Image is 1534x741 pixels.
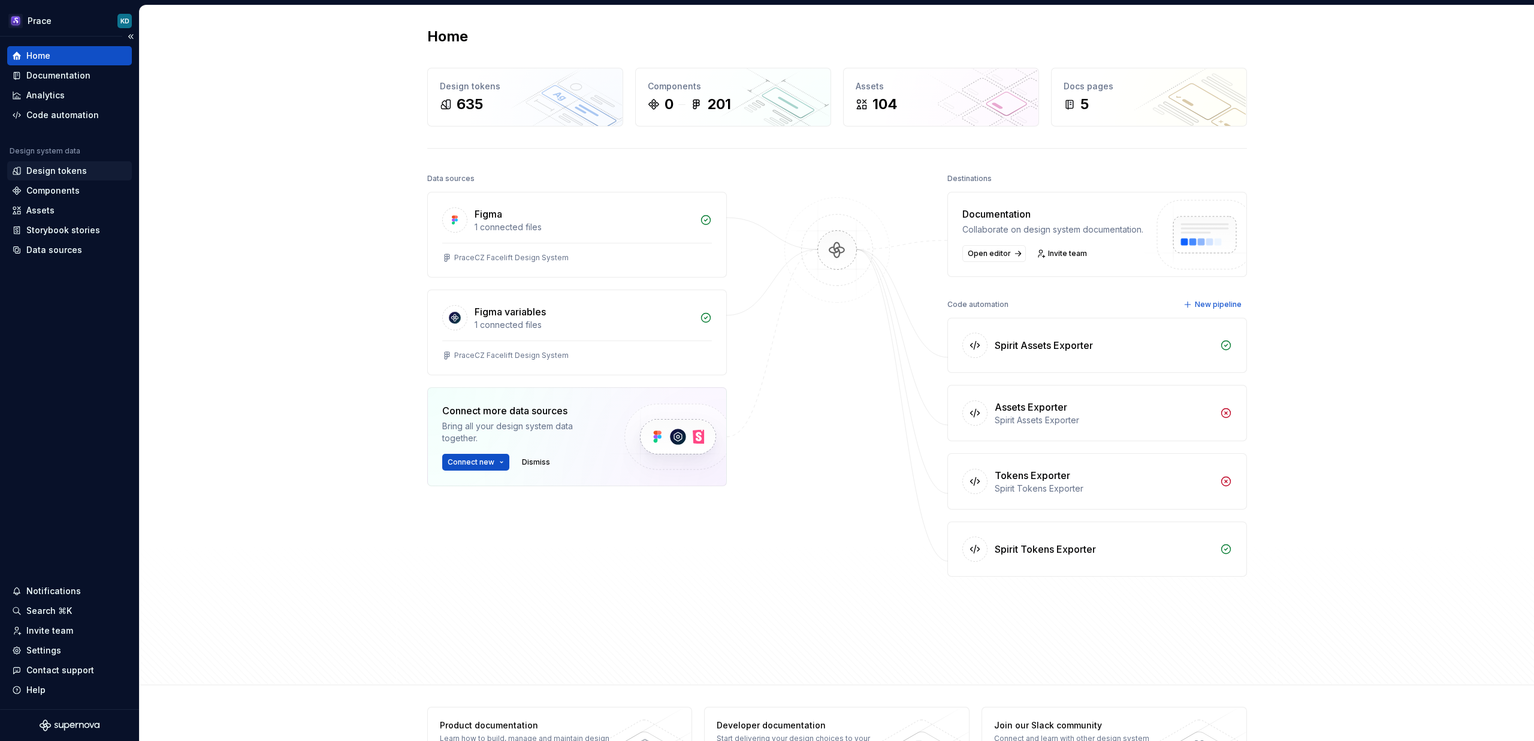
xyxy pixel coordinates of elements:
[7,66,132,85] a: Documentation
[995,400,1067,414] div: Assets Exporter
[1180,296,1247,313] button: New pipeline
[427,170,475,187] div: Data sources
[7,240,132,260] a: Data sources
[475,207,502,221] div: Figma
[7,161,132,180] a: Design tokens
[26,244,82,256] div: Data sources
[448,457,494,467] span: Connect new
[28,15,52,27] div: Prace
[26,585,81,597] div: Notifications
[26,89,65,101] div: Analytics
[7,106,132,125] a: Code automation
[522,457,550,467] span: Dismiss
[7,680,132,700] button: Help
[995,338,1093,353] div: Spirit Assets Exporter
[995,468,1070,483] div: Tokens Exporter
[1195,300,1242,309] span: New pipeline
[994,719,1168,731] div: Join our Slack community
[968,249,1011,258] span: Open editor
[427,290,727,375] a: Figma variables1 connected filesPraceCZ Facelift Design System
[962,224,1143,236] div: Collaborate on design system documentation.
[517,454,555,471] button: Dismiss
[427,68,623,126] a: Design tokens635
[442,403,604,418] div: Connect more data sources
[635,68,831,126] a: Components0201
[440,80,611,92] div: Design tokens
[442,420,604,444] div: Bring all your design system data together.
[475,221,693,233] div: 1 connected files
[995,414,1213,426] div: Spirit Assets Exporter
[2,8,137,34] button: PraceKD
[454,351,569,360] div: PraceCZ Facelift Design System
[475,319,693,331] div: 1 connected files
[10,146,80,156] div: Design system data
[995,483,1213,495] div: Spirit Tokens Exporter
[8,14,23,28] img: 63932fde-23f0-455f-9474-7c6a8a4930cd.png
[7,181,132,200] a: Components
[26,664,94,676] div: Contact support
[856,80,1026,92] div: Assets
[947,296,1008,313] div: Code automation
[440,719,614,731] div: Product documentation
[962,207,1143,221] div: Documentation
[843,68,1039,126] a: Assets104
[475,305,546,319] div: Figma variables
[26,50,50,62] div: Home
[1064,80,1234,92] div: Docs pages
[122,28,139,45] button: Collapse sidebar
[26,224,100,236] div: Storybook stories
[7,582,132,601] button: Notifications
[427,192,727,278] a: Figma1 connected filesPraceCZ Facelift Design System
[26,165,87,177] div: Design tokens
[26,185,80,197] div: Components
[7,601,132,620] button: Search ⌘K
[7,46,132,65] a: Home
[26,70,90,82] div: Documentation
[442,454,509,471] button: Connect new
[1033,245,1092,262] a: Invite team
[1048,249,1087,258] span: Invite team
[7,221,132,240] a: Storybook stories
[26,109,99,121] div: Code automation
[26,605,72,617] div: Search ⌘K
[947,170,992,187] div: Destinations
[962,245,1026,262] a: Open editor
[717,719,891,731] div: Developer documentation
[7,201,132,220] a: Assets
[648,80,819,92] div: Components
[707,95,731,114] div: 201
[665,95,674,114] div: 0
[26,204,55,216] div: Assets
[454,253,569,263] div: PraceCZ Facelift Design System
[7,621,132,640] a: Invite team
[7,661,132,680] button: Contact support
[26,625,73,637] div: Invite team
[7,86,132,105] a: Analytics
[7,641,132,660] a: Settings
[120,16,129,26] div: KD
[995,542,1096,556] div: Spirit Tokens Exporter
[1051,68,1247,126] a: Docs pages5
[26,684,46,696] div: Help
[872,95,898,114] div: 104
[1080,95,1089,114] div: 5
[26,644,61,656] div: Settings
[457,95,483,114] div: 635
[427,27,468,46] h2: Home
[40,719,99,731] svg: Supernova Logo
